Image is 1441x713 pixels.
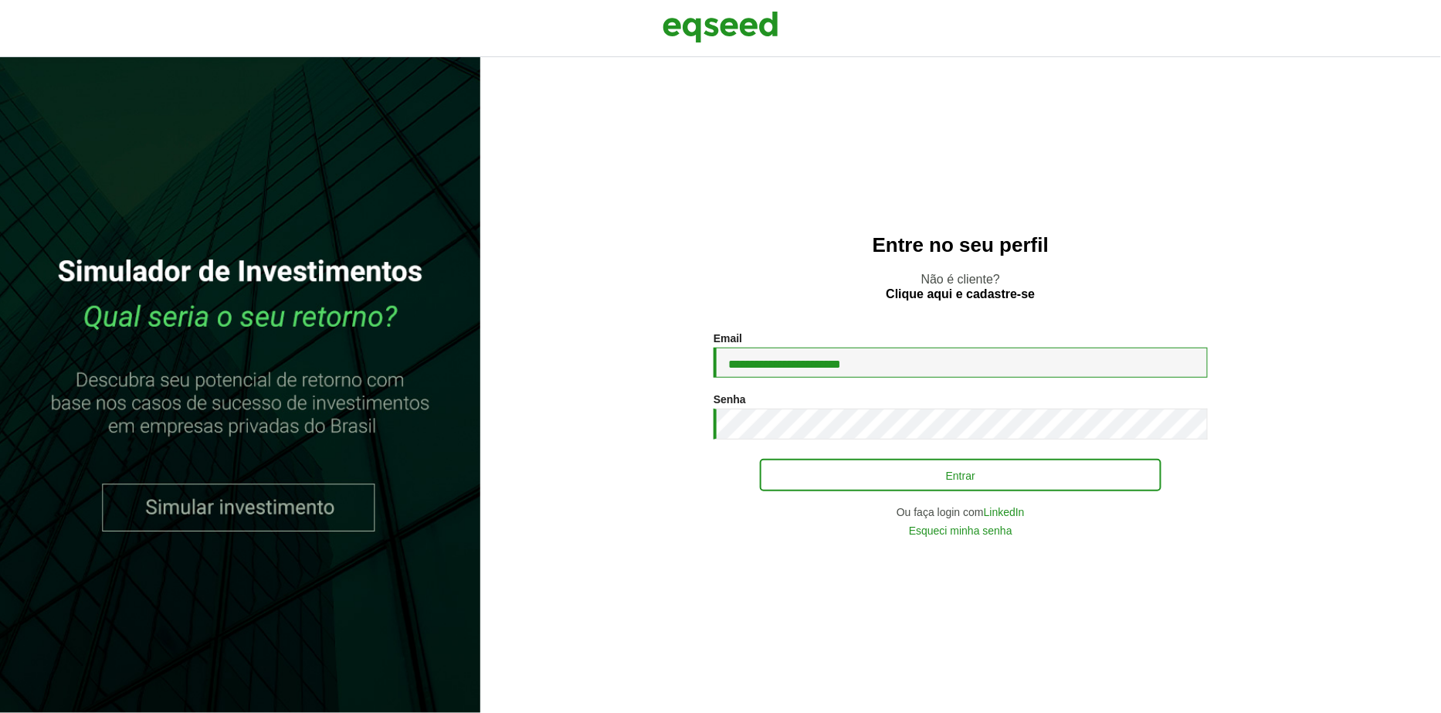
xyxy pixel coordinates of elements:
[663,8,778,46] img: EqSeed Logo
[714,333,742,344] label: Email
[760,459,1161,491] button: Entrar
[511,234,1410,256] h2: Entre no seu perfil
[887,288,1036,300] a: Clique aqui e cadastre-se
[984,507,1025,518] a: LinkedIn
[909,525,1012,536] a: Esqueci minha senha
[511,272,1410,301] p: Não é cliente?
[714,394,746,405] label: Senha
[714,507,1208,518] div: Ou faça login com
